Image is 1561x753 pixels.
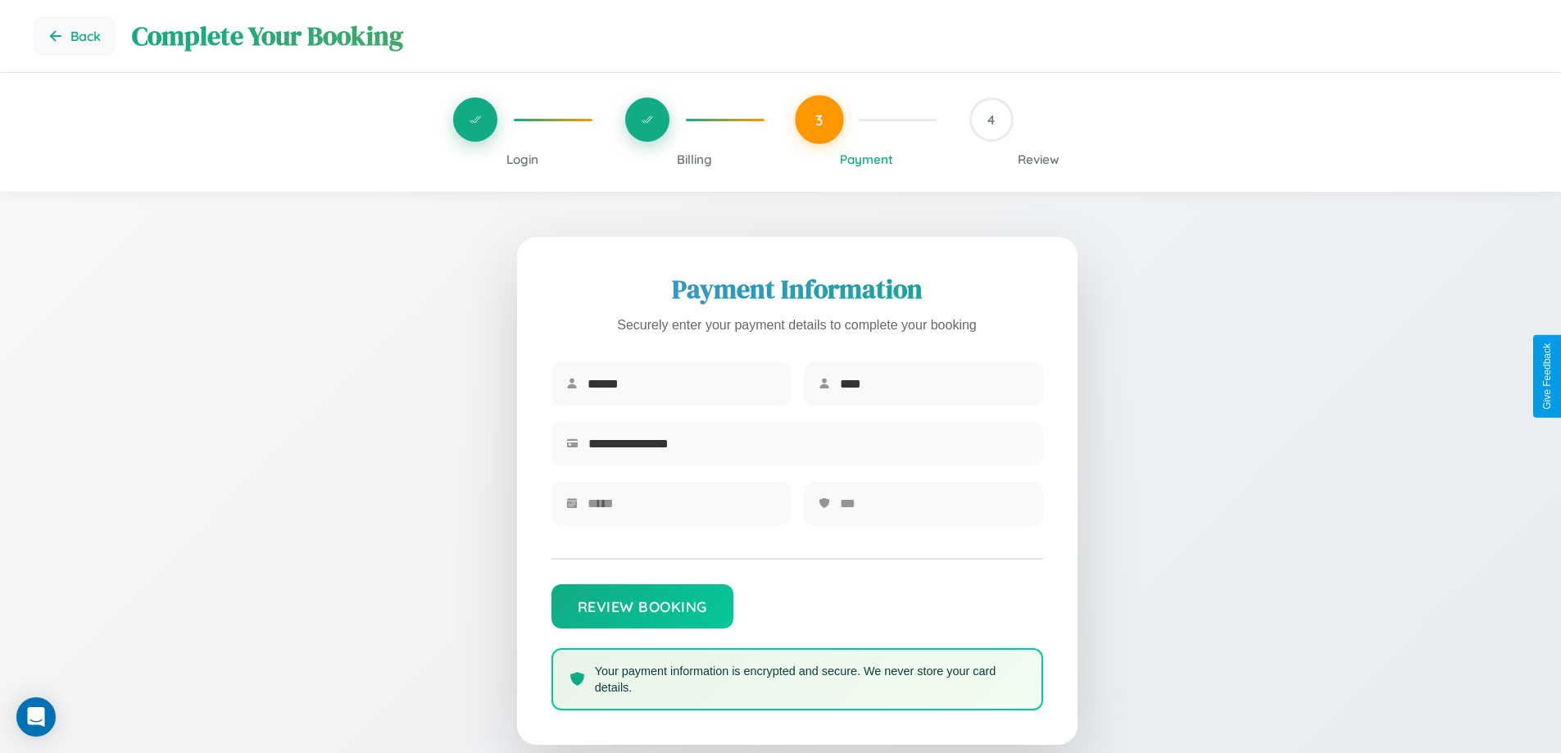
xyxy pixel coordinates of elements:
[551,314,1043,338] p: Securely enter your payment details to complete your booking
[815,111,824,129] span: 3
[551,584,733,628] button: Review Booking
[1018,152,1060,167] span: Review
[840,152,893,167] span: Payment
[551,271,1043,307] h2: Payment Information
[33,16,116,56] button: Go back
[132,18,1528,54] h1: Complete Your Booking
[1541,343,1553,410] div: Give Feedback
[506,152,538,167] span: Login
[16,697,56,737] div: Open Intercom Messenger
[987,111,995,128] span: 4
[595,663,1025,696] p: Your payment information is encrypted and secure. We never store your card details.
[677,152,712,167] span: Billing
